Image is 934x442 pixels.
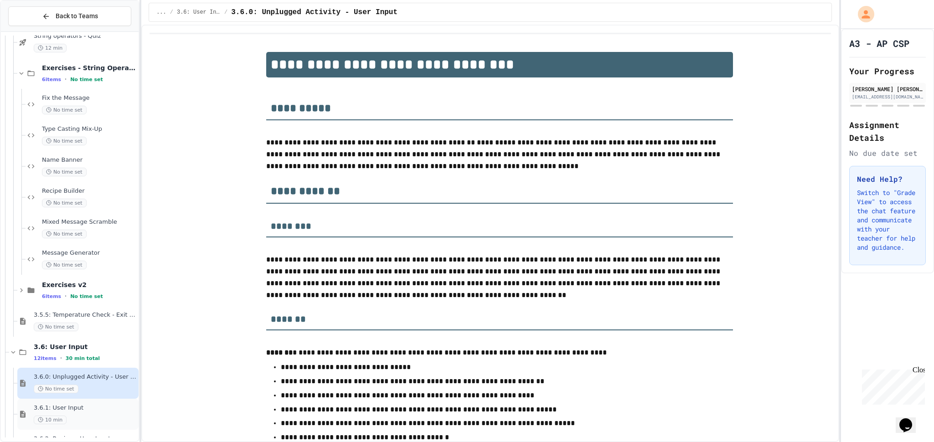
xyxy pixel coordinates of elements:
[857,188,918,252] p: Switch to "Grade View" to access the chat feature and communicate with your teacher for help and ...
[70,77,103,82] span: No time set
[852,85,923,93] div: [PERSON_NAME] [PERSON_NAME]
[42,249,137,257] span: Message Generator
[34,311,137,319] span: 3.5.5: Temperature Check - Exit Ticket
[34,355,57,361] span: 12 items
[42,293,61,299] span: 6 items
[42,94,137,102] span: Fix the Message
[56,11,98,21] span: Back to Teams
[231,7,397,18] span: 3.6.0: Unplugged Activity - User Input
[65,76,67,83] span: •
[42,187,137,195] span: Recipe Builder
[34,44,67,52] span: 12 min
[34,323,78,331] span: No time set
[60,355,62,362] span: •
[42,218,137,226] span: Mixed Message Scramble
[849,65,926,77] h2: Your Progress
[34,385,78,393] span: No time set
[70,293,103,299] span: No time set
[42,156,137,164] span: Name Banner
[42,281,137,289] span: Exercises v2
[42,230,87,238] span: No time set
[849,37,909,50] h1: A3 - AP CSP
[65,293,67,300] span: •
[857,174,918,185] h3: Need Help?
[66,355,100,361] span: 30 min total
[8,6,131,26] button: Back to Teams
[849,148,926,159] div: No due date set
[849,118,926,144] h2: Assignment Details
[34,404,137,412] span: 3.6.1: User Input
[4,4,63,58] div: Chat with us now!Close
[848,4,877,25] div: My Account
[34,373,137,381] span: 3.6.0: Unplugged Activity - User Input
[42,137,87,145] span: No time set
[42,106,87,114] span: No time set
[42,261,87,269] span: No time set
[42,64,137,72] span: Exercises - String Operators
[156,9,166,16] span: ...
[42,77,61,82] span: 6 items
[42,199,87,207] span: No time set
[177,9,221,16] span: 3.6: User Input
[224,9,227,16] span: /
[34,343,137,351] span: 3.6: User Input
[42,125,137,133] span: Type Casting Mix-Up
[170,9,173,16] span: /
[852,93,923,100] div: [EMAIL_ADDRESS][DOMAIN_NAME]
[42,168,87,176] span: No time set
[896,406,925,433] iframe: chat widget
[34,416,67,424] span: 10 min
[34,32,137,40] span: String operators - Quiz
[858,366,925,405] iframe: chat widget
